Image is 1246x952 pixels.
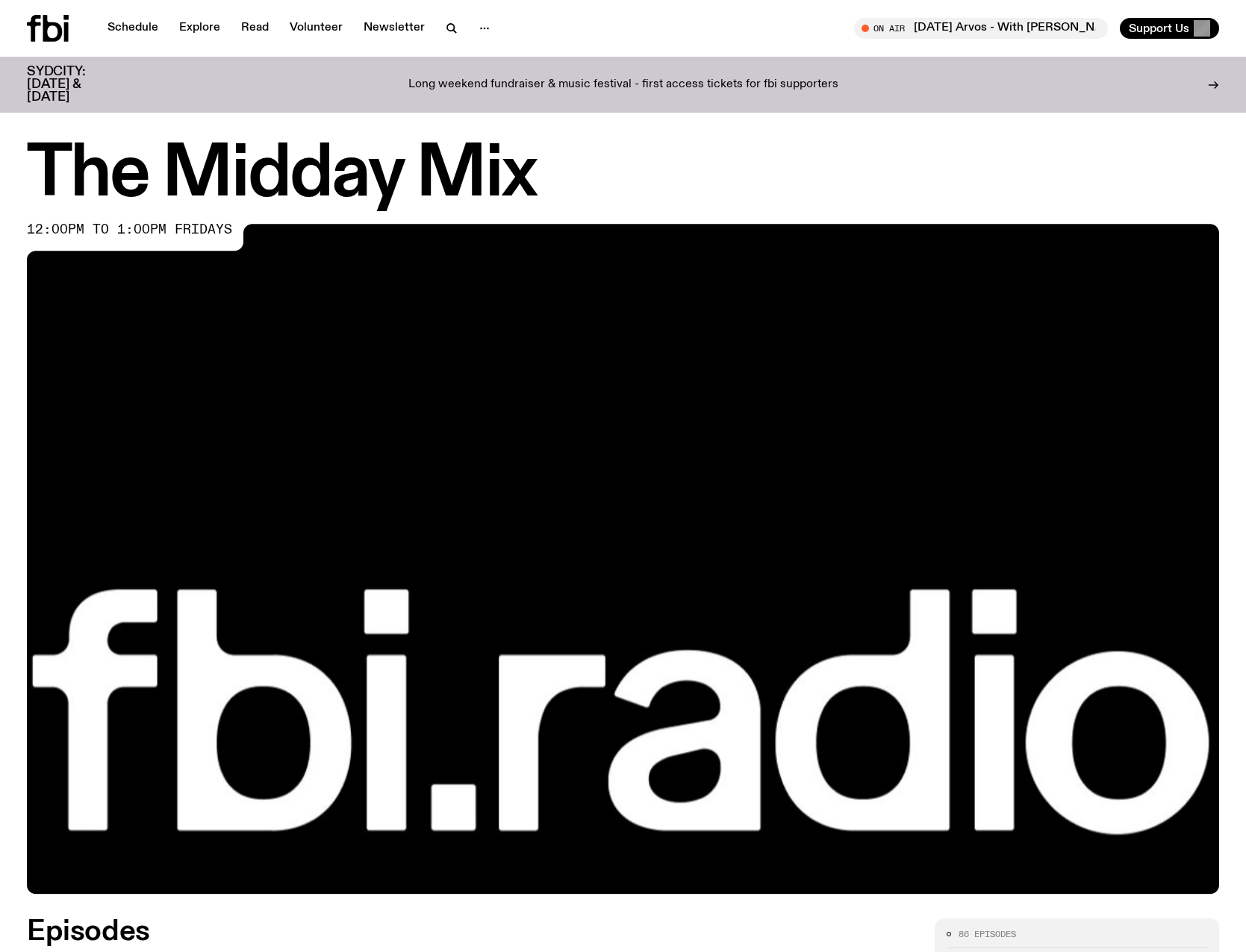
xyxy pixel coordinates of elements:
a: Newsletter [355,18,434,39]
span: 86 episodes [959,930,1016,939]
a: Schedule [99,18,167,39]
a: Volunteer [281,18,352,39]
h1: The Midday Mix [27,142,1219,209]
h2: Episodes [27,918,816,945]
span: 12:00pm to 1:00pm fridays [27,224,232,236]
button: Support Us [1120,18,1219,39]
h3: SYDCITY: [DATE] & [DATE] [27,66,122,104]
a: Read [232,18,278,39]
a: Explore [170,18,229,39]
button: On Air[DATE] Arvos - With [PERSON_NAME] [854,18,1108,39]
p: Long weekend fundraiser & music festival - first access tickets for fbi supporters [408,78,838,92]
span: Support Us [1129,22,1189,35]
